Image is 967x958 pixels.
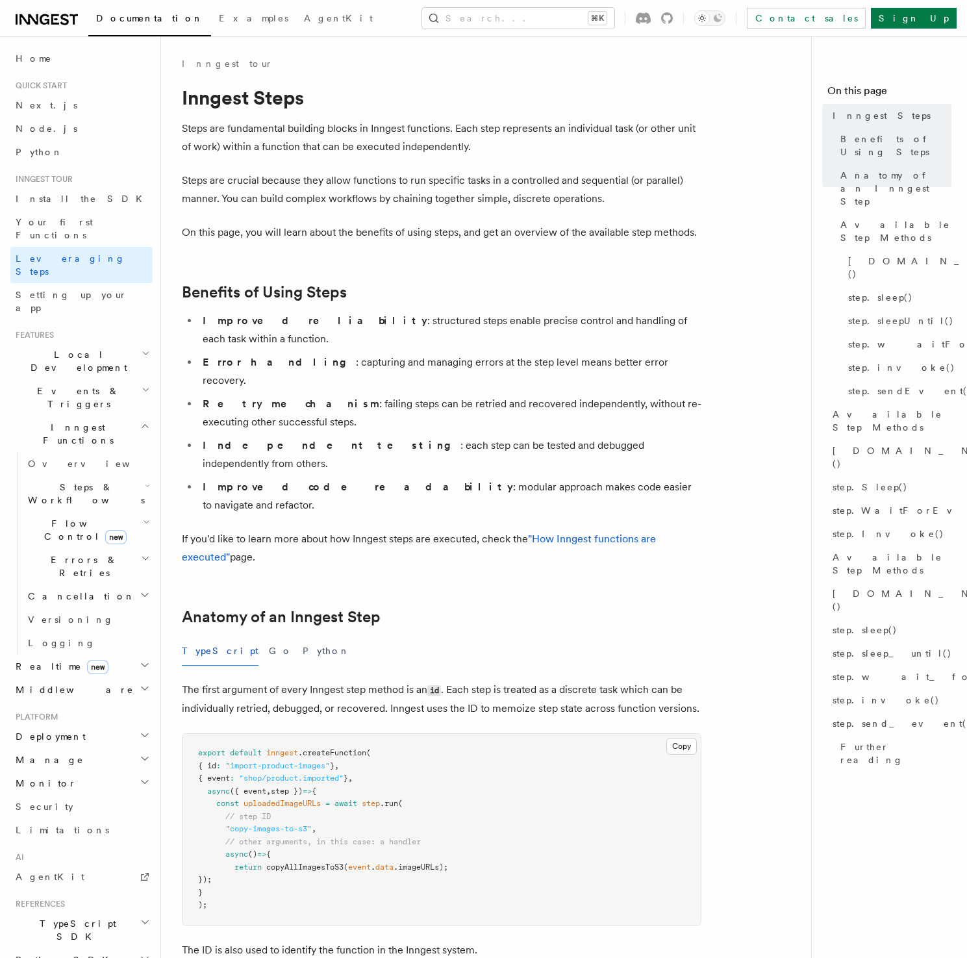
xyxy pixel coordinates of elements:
span: step.sleep_until() [833,647,952,660]
a: step.send_event() [827,712,951,735]
button: Search...⌘K [422,8,614,29]
a: Anatomy of an Inngest Step [182,608,381,626]
span: await [334,799,357,808]
span: return [234,863,262,872]
span: Realtime [10,660,108,673]
span: Versioning [28,614,114,625]
span: Flow Control [23,517,143,543]
span: Your first Functions [16,217,93,240]
button: Local Development [10,343,153,379]
span: Cancellation [23,590,135,603]
span: async [207,787,230,796]
span: Platform [10,712,58,722]
span: step.invoke() [848,361,955,374]
span: step.invoke() [833,694,940,707]
span: Limitations [16,825,109,835]
a: step.Sleep() [827,475,951,499]
span: async [225,850,248,859]
span: Manage [10,753,84,766]
a: Documentation [88,4,211,36]
p: On this page, you will learn about the benefits of using steps, and get an overview of the availa... [182,223,701,242]
span: new [105,530,127,544]
span: = [325,799,330,808]
span: Anatomy of an Inngest Step [840,169,951,208]
span: .run [380,799,398,808]
code: id [427,685,441,696]
span: step }) [271,787,303,796]
a: step.sleep_until() [827,642,951,665]
span: step.sleep() [848,291,913,304]
span: }); [198,875,212,884]
a: Next.js [10,94,153,117]
a: step.wait_for_event() [827,665,951,688]
a: Inngest Steps [827,104,951,127]
a: step.waitForEvent() [843,333,951,356]
p: The first argument of every Inngest step method is an . Each step is treated as a discrete task w... [182,681,701,718]
button: Manage [10,748,153,772]
span: new [87,660,108,674]
span: Further reading [840,740,951,766]
a: Inngest tour [182,57,273,70]
a: Node.js [10,117,153,140]
span: AgentKit [16,872,84,882]
strong: Independent testing [203,439,460,451]
span: // other arguments, in this case: a handler [225,837,421,846]
span: Inngest Steps [833,109,931,122]
a: Security [10,795,153,818]
strong: Error handling [203,356,356,368]
button: Go [269,637,292,666]
span: Available Step Methods [833,551,951,577]
span: copyAllImagesToS3 [266,863,344,872]
a: Setting up your app [10,283,153,320]
span: inngest [266,748,298,757]
strong: Retry mechanism [203,397,379,410]
a: AgentKit [296,4,381,35]
a: Install the SDK [10,187,153,210]
span: Home [16,52,52,65]
span: ( [366,748,371,757]
span: : [216,761,221,770]
button: Events & Triggers [10,379,153,416]
span: Benefits of Using Steps [840,132,951,158]
a: step.WaitForEvent() [827,499,951,522]
a: Available Step Methods [835,213,951,249]
strong: Improved reliability [203,314,427,327]
span: => [257,850,266,859]
button: Copy [666,738,697,755]
a: Limitations [10,818,153,842]
button: TypeScript SDK [10,912,153,948]
a: [DOMAIN_NAME]() [827,582,951,618]
div: Inngest Functions [10,452,153,655]
a: Benefits of Using Steps [182,283,347,301]
a: Python [10,140,153,164]
span: export [198,748,225,757]
span: data [375,863,394,872]
button: Inngest Functions [10,416,153,452]
span: step.sleepUntil() [848,314,954,327]
span: .createFunction [298,748,366,757]
span: () [248,850,257,859]
span: uploadedImageURLs [244,799,321,808]
a: Sign Up [871,8,957,29]
span: AI [10,852,24,863]
kbd: ⌘K [588,12,607,25]
span: Inngest tour [10,174,73,184]
span: Next.js [16,100,77,110]
a: step.invoke() [843,356,951,379]
span: Monitor [10,777,77,790]
li: : modular approach makes code easier to navigate and refactor. [199,478,701,514]
span: Logging [28,638,95,648]
span: { [266,850,271,859]
span: ({ event [230,787,266,796]
p: Steps are fundamental building blocks in Inngest functions. Each step represents an individual ta... [182,120,701,156]
span: Leveraging Steps [16,253,125,277]
span: "import-product-images" [225,761,330,770]
span: Available Step Methods [833,408,951,434]
a: Leveraging Steps [10,247,153,283]
span: } [330,761,334,770]
span: Steps & Workflows [23,481,145,507]
button: Toggle dark mode [694,10,725,26]
span: , [266,787,271,796]
a: step.sleepUntil() [843,309,951,333]
span: { [312,787,316,796]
